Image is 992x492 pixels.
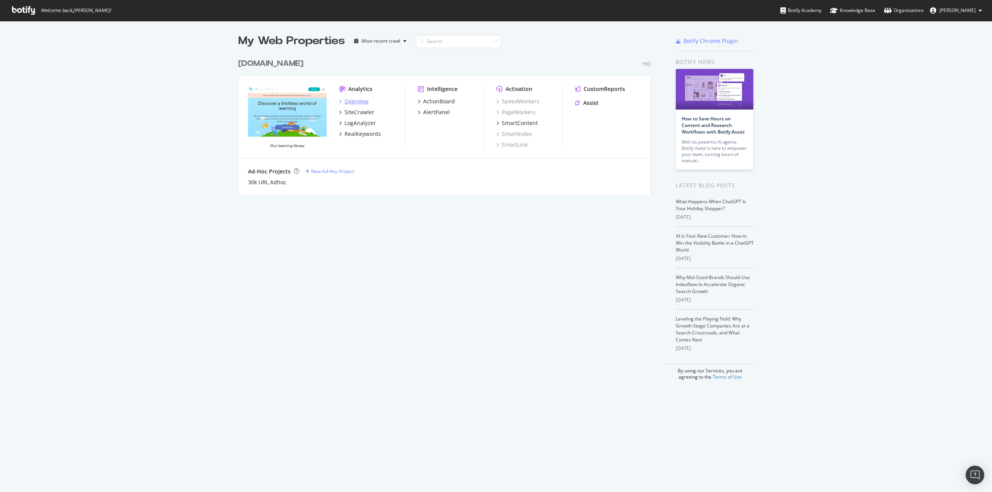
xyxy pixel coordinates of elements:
a: 30k URL Adhoc [248,178,286,186]
a: How to Save Hours on Content and Research Workflows with Botify Assist [682,115,745,135]
a: AlertPanel [418,108,450,116]
div: Overview [344,98,369,105]
a: SmartIndex [496,130,532,138]
div: [DATE] [676,345,754,352]
div: CustomReports [584,85,625,93]
div: Open Intercom Messenger [966,466,984,484]
div: [DATE] [676,297,754,303]
div: New Ad-Hoc Project [311,168,354,175]
div: [DATE] [676,255,754,262]
a: Botify Chrome Plugin [676,37,738,45]
a: AI Is Your New Customer: How to Win the Visibility Battle in a ChatGPT World [676,233,754,253]
a: LogAnalyzer [339,119,376,127]
a: What Happens When ChatGPT Is Your Holiday Shopper? [676,198,746,212]
a: SmartContent [496,119,538,127]
img: education.com [248,85,327,148]
a: PageWorkers [496,108,536,116]
span: Sujun Zhu [939,7,976,14]
input: Search [416,34,501,48]
div: Analytics [348,85,372,93]
div: My Web Properties [238,33,345,49]
a: [DOMAIN_NAME] [238,58,307,69]
img: How to Save Hours on Content and Research Workflows with Botify Assist [676,69,753,110]
div: Botify news [676,58,754,66]
a: RealKeywords [339,130,381,138]
div: Botify Chrome Plugin [684,37,738,45]
div: With its powerful AI agents, Botify Assist is here to empower your team, turning hours of manual… [682,139,747,164]
button: [PERSON_NAME] [924,4,988,17]
div: Organizations [884,7,924,14]
a: ActionBoard [418,98,455,105]
a: SiteCrawler [339,108,374,116]
a: Terms of Use [713,374,742,380]
a: New Ad-Hoc Project [305,168,354,175]
a: Leveling the Playing Field: Why Growth-Stage Companies Are at a Search Crossroads, and What Comes... [676,315,749,343]
a: SmartLink [496,141,528,149]
div: AlertPanel [423,108,450,116]
div: [DATE] [676,214,754,221]
div: Ad-Hoc Projects [248,168,291,175]
a: SpeedWorkers [496,98,539,105]
a: Overview [339,98,369,105]
a: Why Mid-Sized Brands Should Use IndexNow to Accelerate Organic Search Growth [676,274,750,295]
div: Activation [506,85,532,93]
div: Pro [642,61,651,67]
button: Most recent crawl [351,35,410,47]
div: RealKeywords [344,130,381,138]
div: SmartContent [502,119,538,127]
div: Most recent crawl [362,39,400,43]
div: Latest Blog Posts [676,181,754,190]
div: grid [238,49,657,195]
div: Knowledge Base [830,7,875,14]
a: CustomReports [575,85,625,93]
a: Assist [575,99,599,107]
span: Welcome back, [PERSON_NAME] ! [41,7,111,14]
div: LogAnalyzer [344,119,376,127]
div: Botify Academy [780,7,821,14]
div: ActionBoard [423,98,455,105]
div: Intelligence [427,85,458,93]
div: By using our Services, you are agreeing to the [666,363,754,380]
div: Assist [583,99,599,107]
div: [DOMAIN_NAME] [238,58,303,69]
div: SiteCrawler [344,108,374,116]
